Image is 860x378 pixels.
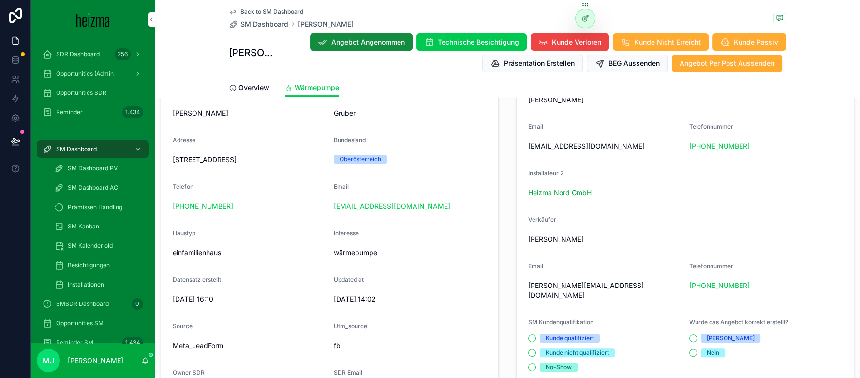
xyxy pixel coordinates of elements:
[173,201,233,211] a: [PHONE_NUMBER]
[504,59,575,68] span: Präsentation Erstellen
[240,19,288,29] span: SM Dashboard
[528,141,682,151] span: [EMAIL_ADDRESS][DOMAIN_NAME]
[132,298,143,310] div: 0
[37,140,149,158] a: SM Dashboard
[48,198,149,216] a: Prämissen Handling
[416,33,527,51] button: Technische Besichtigung
[712,33,786,51] button: Kunde Passiv
[122,106,143,118] div: 1.434
[689,262,733,270] span: Telefonnummer
[528,169,563,177] span: Installateur 2
[334,276,364,283] span: Updated at
[173,183,193,190] span: Telefon
[56,300,109,308] span: SMSDR Dashboard
[173,276,221,283] span: Datensatz erstellt
[56,70,114,77] span: Opportunities (Admin
[37,295,149,313] a: SMSDR Dashboard0
[68,242,113,250] span: SM Kalender old
[587,55,668,72] button: BEG Aussenden
[238,83,269,92] span: Overview
[173,229,195,237] span: Haustyp
[707,348,719,357] div: Nein
[31,39,155,343] div: scrollable content
[56,50,100,58] span: SDR Dashboard
[340,155,381,164] div: Oberösterreich
[689,281,750,290] a: [PHONE_NUMBER]
[48,160,149,177] a: SM Dashboard PV
[68,261,110,269] span: Besichtigungen
[482,55,583,72] button: Präsentation Erstellen
[528,123,543,130] span: Email
[680,59,774,68] span: Angebot Per Post Aussenden
[334,201,450,211] a: [EMAIL_ADDRESS][DOMAIN_NAME]
[334,229,359,237] span: Interesse
[528,281,682,300] span: [PERSON_NAME][EMAIL_ADDRESS][DOMAIN_NAME]
[334,369,362,376] span: SDR Email
[229,79,269,98] a: Overview
[334,108,487,118] span: Gruber
[48,237,149,255] a: SM Kalender old
[56,319,104,327] span: Opportunities SM
[546,334,594,343] div: Kunde qualifiziert
[546,363,572,372] div: No-Show
[229,19,288,29] a: SM Dashboard
[173,294,326,304] span: [DATE] 16:10
[334,341,487,350] span: fb
[528,216,556,223] span: Verkäufer
[48,218,149,235] a: SM Kanban
[334,136,366,144] span: Bundesland
[331,37,405,47] span: Angebot Angenommen
[68,356,123,365] p: [PERSON_NAME]
[528,188,592,197] a: Heizma Nord GmbH
[56,108,83,116] span: Reminder
[672,55,782,72] button: Angebot Per Post Aussenden
[68,281,104,288] span: Installationen
[48,257,149,274] a: Besichtigungen
[528,234,584,244] span: [PERSON_NAME]
[48,179,149,197] a: SM Dashboard AC
[334,322,367,330] span: Utm_source
[552,37,601,47] span: Kunde Verloren
[528,318,593,326] span: SM Kundenqualifikation
[56,145,97,153] span: SM Dashboard
[115,48,131,60] div: 256
[295,83,339,92] span: Wärmepumpe
[528,95,584,105] span: [PERSON_NAME]
[122,337,143,348] div: 1.434
[43,355,54,366] span: MJ
[37,334,149,351] a: Reminder SM1.434
[531,33,609,51] button: Kunde Verloren
[37,104,149,121] a: Reminder1.434
[734,37,778,47] span: Kunde Passiv
[56,89,106,97] span: Opportunities SDR
[334,248,487,257] span: wärmepumpe
[546,348,609,357] div: Kunde nicht qualifiziert
[310,33,413,51] button: Angebot Angenommen
[173,248,326,257] span: einfamilienhaus
[173,155,326,165] span: [STREET_ADDRESS]
[76,12,110,27] img: App logo
[68,203,122,211] span: Prämissen Handling
[689,123,733,130] span: Telefonnummer
[56,339,93,347] span: Reminder SM
[608,59,660,68] span: BEG Aussenden
[438,37,519,47] span: Technische Besichtigung
[37,45,149,63] a: SDR Dashboard256
[689,141,750,151] a: [PHONE_NUMBER]
[173,369,205,376] span: Owner SDR
[298,19,354,29] a: [PERSON_NAME]
[689,318,788,326] span: Wurde das Angebot korrekt erstellt?
[634,37,701,47] span: Kunde Nicht Erreicht
[240,8,303,15] span: Back to SM Dashboard
[48,276,149,293] a: Installationen
[285,79,339,97] a: Wärmepumpe
[173,136,195,144] span: Adresse
[334,294,487,304] span: [DATE] 14:02
[173,322,193,330] span: Source
[68,223,99,230] span: SM Kanban
[528,262,543,270] span: Email
[707,334,755,343] div: [PERSON_NAME]
[68,184,118,192] span: SM Dashboard AC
